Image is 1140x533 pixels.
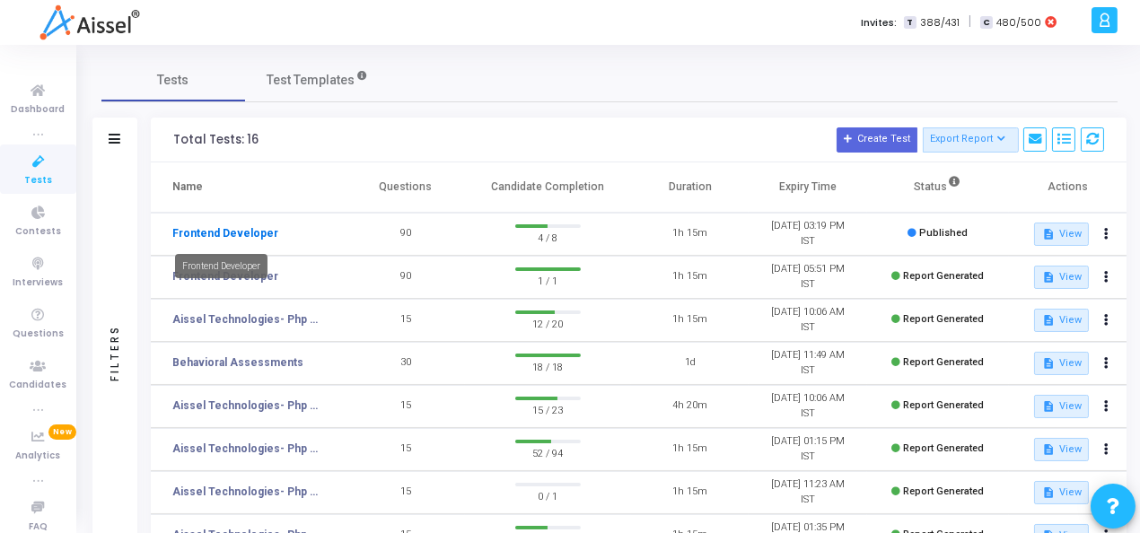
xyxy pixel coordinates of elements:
[919,227,968,239] span: Published
[24,173,52,188] span: Tests
[173,133,259,147] div: Total Tests: 16
[1041,357,1054,370] mat-icon: description
[1034,352,1089,375] button: View
[1034,438,1089,461] button: View
[1041,314,1054,327] mat-icon: description
[631,342,749,385] td: 1d
[346,213,464,256] td: 90
[346,428,464,471] td: 15
[1041,228,1054,240] mat-icon: description
[903,313,984,325] span: Report Generated
[346,471,464,514] td: 15
[1041,443,1054,456] mat-icon: description
[16,449,61,464] span: Analytics
[867,162,1009,213] th: Status
[1034,223,1089,246] button: View
[172,311,321,328] a: Aissel Technologies- Php Developer-
[107,255,123,452] div: Filters
[1034,266,1089,289] button: View
[749,385,866,428] td: [DATE] 10:06 AM IST
[515,314,581,332] span: 12 / 20
[12,102,66,118] span: Dashboard
[631,213,749,256] td: 1h 15m
[1034,481,1089,504] button: View
[172,398,321,414] a: Aissel Technologies- Php Developer-
[749,471,866,514] td: [DATE] 11:23 AM IST
[1041,400,1054,413] mat-icon: description
[515,486,581,504] span: 0 / 1
[969,13,971,31] span: |
[837,127,917,153] button: Create Test
[631,299,749,342] td: 1h 15m
[749,162,866,213] th: Expiry Time
[48,424,76,440] span: New
[39,4,139,40] img: logo
[749,342,866,385] td: [DATE] 11:49 AM IST
[631,162,749,213] th: Duration
[903,356,984,368] span: Report Generated
[346,299,464,342] td: 15
[346,256,464,299] td: 90
[267,71,355,90] span: Test Templates
[1034,309,1089,332] button: View
[515,400,581,418] span: 15 / 23
[13,327,64,342] span: Questions
[903,485,984,497] span: Report Generated
[1009,162,1127,213] th: Actions
[158,71,189,90] span: Tests
[861,15,897,31] label: Invites:
[631,256,749,299] td: 1h 15m
[749,299,866,342] td: [DATE] 10:06 AM IST
[1034,395,1089,418] button: View
[151,162,346,213] th: Name
[172,484,321,500] a: Aissel Technologies- Php Developer-
[346,385,464,428] td: 15
[631,428,749,471] td: 1h 15m
[10,378,67,393] span: Candidates
[465,162,632,213] th: Candidate Completion
[903,399,984,411] span: Report Generated
[15,224,61,240] span: Contests
[631,385,749,428] td: 4h 20m
[749,256,866,299] td: [DATE] 05:51 PM IST
[749,428,866,471] td: [DATE] 01:15 PM IST
[515,443,581,461] span: 52 / 94
[903,270,984,282] span: Report Generated
[920,15,960,31] span: 388/431
[903,442,984,454] span: Report Generated
[996,15,1041,31] span: 480/500
[1041,271,1054,284] mat-icon: description
[631,471,749,514] td: 1h 15m
[13,275,64,291] span: Interviews
[172,225,278,241] a: Frontend Developer
[346,342,464,385] td: 30
[172,354,303,371] a: Behavioral Assessments
[1041,486,1054,499] mat-icon: description
[515,271,581,289] span: 1 / 1
[175,254,267,278] div: Frontend Developer
[515,357,581,375] span: 18 / 18
[346,162,464,213] th: Questions
[172,441,321,457] a: Aissel Technologies- Php Developer-
[515,228,581,246] span: 4 / 8
[904,16,916,30] span: T
[749,213,866,256] td: [DATE] 03:19 PM IST
[923,127,1019,153] button: Export Report
[980,16,992,30] span: C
